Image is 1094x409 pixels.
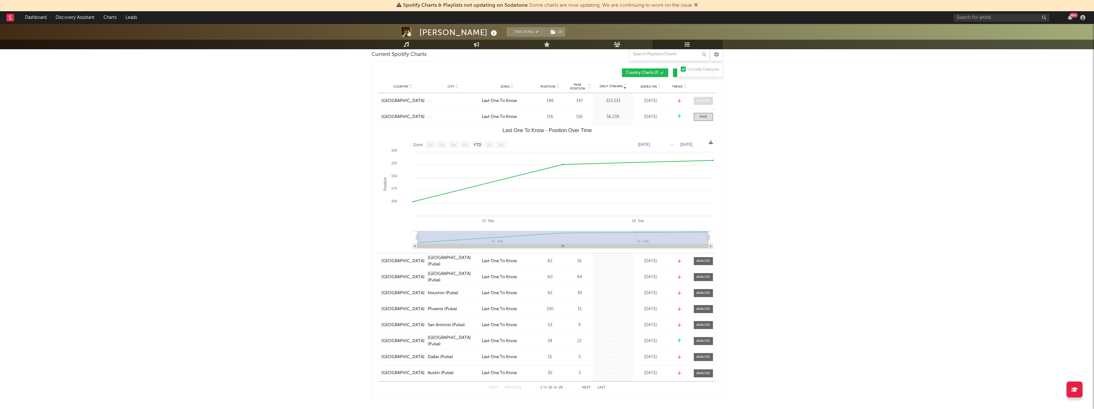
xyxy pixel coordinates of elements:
[536,370,564,376] div: 30
[536,354,564,360] div: 15
[670,142,674,147] text: →
[482,274,517,280] div: Last One To Know
[632,219,644,223] text: 16. Sep
[482,370,532,376] a: Last One To Know
[680,142,692,147] text: [DATE]
[635,338,667,344] div: [DATE]
[504,386,521,389] button: Previous
[672,85,683,89] span: Trend
[622,68,668,77] button: Country Charts(2)
[428,335,478,347] a: [GEOGRAPHIC_DATA] (Pulse)
[381,290,425,296] a: [GEOGRAPHIC_DATA]
[391,148,397,152] text: 100
[568,274,592,280] div: 44
[391,161,397,165] text: 125
[482,322,517,328] div: Last One To Know
[635,114,667,120] div: [DATE]
[635,98,667,104] div: [DATE]
[687,66,719,74] div: Include Features
[473,143,481,147] text: YTD
[498,143,502,147] text: All
[630,48,709,61] input: Search Playlists/Charts
[381,114,425,120] a: [GEOGRAPHIC_DATA]
[568,98,592,104] div: 147
[482,98,517,104] div: Last One To Know
[482,354,517,360] div: Last One To Know
[391,186,397,190] text: 175
[428,354,478,360] a: Dallas (Pulse)
[428,306,478,312] a: Phoenix (Pulse)
[536,306,564,312] div: 100
[568,114,592,120] div: 116
[635,258,667,264] div: [DATE]
[568,258,592,264] div: 16
[381,338,425,344] a: [GEOGRAPHIC_DATA]
[391,199,397,203] text: 200
[568,354,592,360] div: 5
[482,290,517,296] div: Last One To Know
[391,174,397,178] text: 150
[536,322,564,328] div: 53
[427,143,432,147] text: 1w
[568,290,592,296] div: 39
[536,114,564,120] div: 116
[428,370,478,376] a: Austin (Pulse)
[482,338,532,344] a: Last One To Know
[482,114,532,120] a: Last One To Know
[482,370,517,376] div: Last One To Know
[673,68,716,77] button: City Charts(27)
[448,85,455,89] span: City
[20,11,51,24] a: Dashboard
[482,306,532,312] a: Last One To Know
[482,322,532,328] a: Last One To Know
[381,370,425,376] a: [GEOGRAPHIC_DATA]
[482,114,517,120] div: Last One To Know
[482,306,517,312] div: Last One To Know
[403,3,528,8] span: Spotify Charts & Playlists not updating on Sodatone
[595,114,631,120] div: 56,239
[451,143,456,147] text: 3m
[428,271,478,283] a: [GEOGRAPHIC_DATA] (Pulse)
[635,274,667,280] div: [DATE]
[568,83,588,90] span: Peak Position
[381,98,425,104] a: [GEOGRAPHIC_DATA]
[568,322,592,328] div: 9
[428,322,478,328] a: San Antonio (Pulse)
[381,274,425,280] div: [GEOGRAPHIC_DATA]
[501,85,510,89] span: Song
[489,386,498,389] button: First
[419,27,499,38] div: [PERSON_NAME]
[482,354,532,360] a: Last One To Know
[482,338,517,344] div: Last One To Know
[536,98,564,104] div: 148
[482,219,494,223] text: 15. Sep
[543,386,547,389] span: to
[536,290,564,296] div: 92
[1070,13,1078,18] div: 99 +
[482,274,532,280] a: Last One To Know
[694,3,698,8] span: Dismiss
[381,354,425,360] a: [GEOGRAPHIC_DATA]
[507,27,547,37] button: Tracking
[635,306,667,312] div: [DATE]
[383,177,387,191] text: Position
[502,128,592,133] text: Last One To Know - Position Over Time
[428,306,457,312] div: Phoenix (Pulse)
[482,290,532,296] a: Last One To Know
[403,3,692,8] span: : Some charts are now updating. We are continuing to work on the issue
[428,370,454,376] div: Austin (Pulse)
[428,255,478,267] a: [GEOGRAPHIC_DATA] (Pulse)
[428,354,453,360] div: Dallas (Pulse)
[536,274,564,280] div: 60
[381,322,425,328] div: [GEOGRAPHIC_DATA]
[428,322,465,328] div: San Antonio (Pulse)
[482,258,532,264] a: Last One To Know
[534,384,569,392] div: 1 10 29
[378,125,716,253] svg: Last One To Know - Position Over Time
